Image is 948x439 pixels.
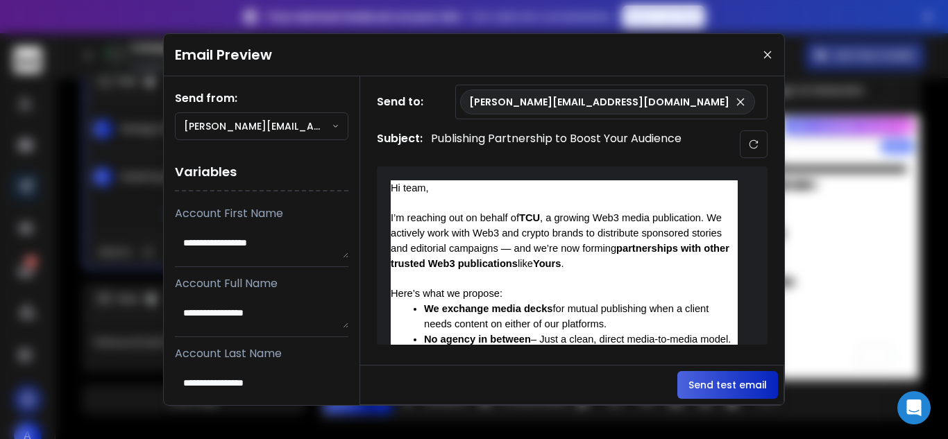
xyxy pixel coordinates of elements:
[377,94,432,110] h1: Send to:
[175,345,348,362] p: Account Last Name
[897,391,931,424] div: Open Intercom Messenger
[531,334,731,345] span: – Just a clean, direct media-to-media model.
[175,205,348,222] p: Account First Name
[391,212,519,223] span: I’m reaching out on behalf of
[469,95,729,109] p: [PERSON_NAME][EMAIL_ADDRESS][DOMAIN_NAME]
[431,130,682,158] p: Publishing Partnership to Boost Your Audience
[377,130,423,158] h1: Subject:
[677,371,778,399] button: Send test email
[391,288,502,299] span: Here’s what we propose:
[424,334,531,345] span: No agency in between
[391,182,429,193] span: Hi team,
[519,212,540,223] span: TCU
[391,212,725,254] span: , a growing Web3 media publication. We actively work with Web3 and crypto brands to distribute sp...
[175,275,348,292] p: Account Full Name
[175,45,272,64] h1: Email Preview
[424,303,552,314] span: We exchange media decks
[175,154,348,191] h1: Variables
[175,90,348,107] h1: Send from:
[561,258,564,269] span: .
[184,119,332,133] p: [PERSON_NAME][EMAIL_ADDRESS][DOMAIN_NAME]
[533,258,561,269] span: Yours
[424,303,711,329] span: for mutual publishing when a client needs content on either of our platforms.
[518,258,533,269] span: like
